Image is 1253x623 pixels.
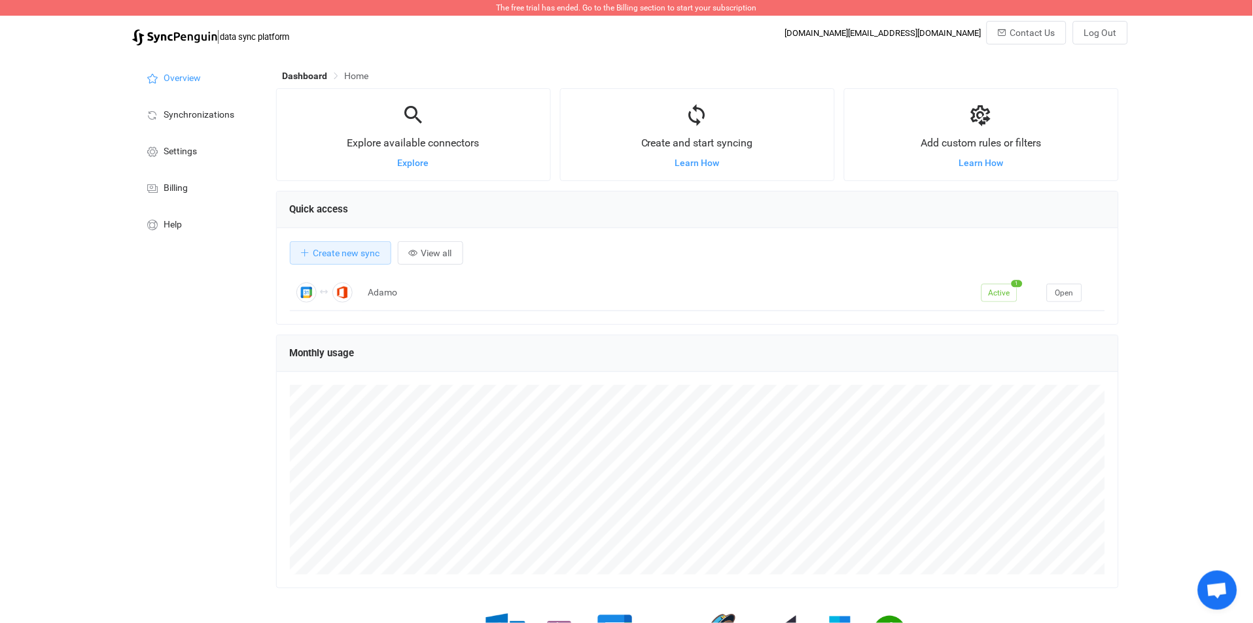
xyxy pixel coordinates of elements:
a: Settings [132,132,263,169]
span: Quick access [290,203,349,215]
span: Home [345,71,369,81]
button: Open [1047,284,1082,302]
div: [DOMAIN_NAME][EMAIL_ADDRESS][DOMAIN_NAME] [785,28,981,38]
a: Open chat [1198,571,1237,610]
a: Open [1047,287,1082,297]
div: Adamo [362,285,975,300]
span: Log Out [1084,27,1117,38]
span: Open [1055,288,1074,297]
span: Help [164,220,183,230]
button: Log Out [1073,21,1128,44]
span: Overview [164,73,202,84]
span: Synchronizations [164,110,235,120]
a: |data sync platform [132,27,290,46]
a: Billing [132,169,263,205]
a: Synchronizations [132,95,263,132]
img: Google Calendar Meetings [296,282,317,303]
span: Billing [164,183,188,194]
button: Contact Us [987,21,1067,44]
a: Learn How [675,158,720,168]
span: | [217,27,221,46]
a: Overview [132,59,263,95]
span: Explore available connectors [347,137,480,149]
span: Create new sync [313,248,380,258]
span: Active [981,284,1017,302]
span: Monthly usage [290,347,355,359]
img: Office 365 Calendar Meetings [332,282,353,303]
span: Create and start syncing [641,137,753,149]
span: View all [421,248,452,258]
div: Breadcrumb [283,71,369,80]
span: data sync platform [221,32,290,42]
img: syncpenguin.svg [132,29,217,46]
a: Help [132,205,263,242]
span: Add custom rules or filters [921,137,1042,149]
a: Learn How [959,158,1004,168]
span: Dashboard [283,71,328,81]
a: Explore [398,158,429,168]
span: Settings [164,146,198,157]
span: Contact Us [1010,27,1055,38]
span: 1 [1012,280,1023,287]
button: Create new sync [290,241,391,265]
button: View all [398,241,463,265]
span: The free trial has ended. Go to the Billing section to start your subscription [497,3,757,12]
